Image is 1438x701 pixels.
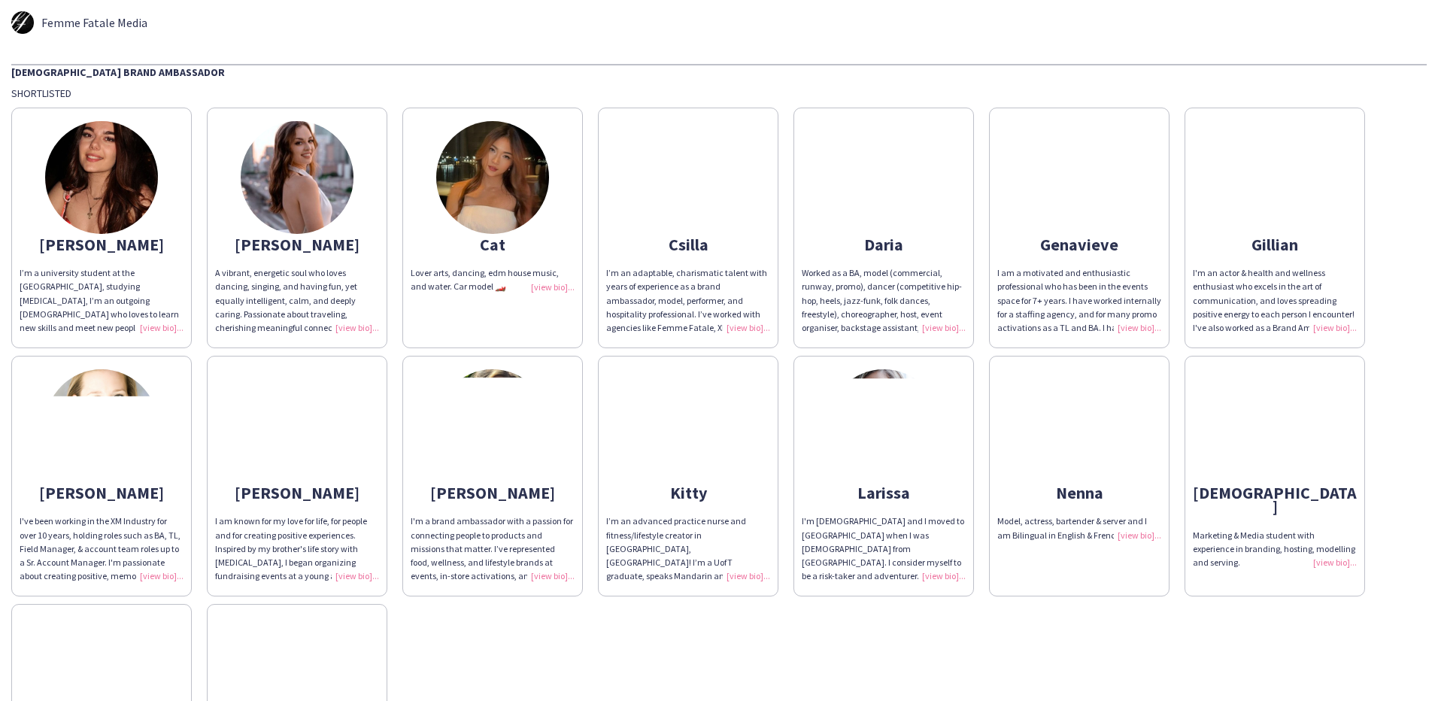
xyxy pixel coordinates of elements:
[215,266,379,335] div: A vibrant, energetic soul who loves dancing, singing, and having fun, yet equally intelligent, ca...
[802,238,966,251] div: Daria
[1218,121,1331,234] img: thumb-686ed2b01dae5.jpeg
[241,369,353,482] img: thumb-f6beec8e-e8d9-4bb6-8682-68110e3f88d3.jpg
[606,266,770,335] div: I’m an adaptable, charismatic talent with years of experience as a brand ambassador, model, perfo...
[632,121,745,234] img: thumb-526dc572-1bf3-40d4-a38a-5d3a078f091f.jpg
[20,486,184,499] div: [PERSON_NAME]
[411,238,575,251] div: Cat
[997,266,1161,335] div: I am a motivated and enthusiastic professional who has been in the events space for 7+ years. I h...
[241,121,353,234] img: thumb-348f6e32-d259-4156-bd3a-4c7a5a998305.jpg
[215,238,379,251] div: [PERSON_NAME]
[20,238,184,251] div: [PERSON_NAME]
[606,514,770,583] div: I’m an advanced practice nurse and fitness/lifestyle creator in [GEOGRAPHIC_DATA], [GEOGRAPHIC_DA...
[411,514,575,583] div: I'm a brand ambassador with a passion for connecting people to products and missions that matter....
[827,369,940,482] img: thumb-1683910523645e6f7b75289.png
[436,369,549,482] img: thumb-36a41e39-78a5-41e2-8563-b28cc1707c6c.jpg
[1023,121,1136,234] img: thumb-707bfd96-8c97-4d8d-97cd-3f6696379061.jpg
[411,266,575,293] div: Lover arts, dancing, edm house music, and water. Car model 🏎️
[1218,369,1331,482] img: thumb-702aafd1-c09d-4235-8faf-9718a90ceaf4.jpg
[1193,238,1357,251] div: Gillian
[45,369,158,482] img: thumb-0bddb9f4-0717-463c-9bb9-10a485439a99.jpg
[1023,369,1136,482] img: thumb-5de695aece78e.jpg
[802,515,964,690] span: I'm [DEMOGRAPHIC_DATA] and I moved to [GEOGRAPHIC_DATA] when I was [DEMOGRAPHIC_DATA] from [GEOGR...
[45,121,158,234] img: thumb-d65a1967-f3a1-4f5c-9580-5bc572cacd46.jpg
[11,64,1427,79] div: [DEMOGRAPHIC_DATA] Brand Ambassador
[997,238,1161,251] div: Genavieve
[215,514,379,583] div: I am known for my love for life, for people and for creating positive experiences. Inspired by my...
[1193,267,1355,360] span: I'm an actor & health and wellness enthusiast who excels in the art of communication, and loves s...
[20,266,184,335] div: I’m a university student at the [GEOGRAPHIC_DATA], studying [MEDICAL_DATA], I’m an outgoing [DEMO...
[215,486,379,499] div: [PERSON_NAME]
[41,16,147,29] span: Femme Fatale Media
[1193,529,1357,570] div: Marketing & Media student with experience in branding, hosting, modelling and serving.
[802,266,966,335] div: Worked as a BA, model (commercial, runway, promo), dancer (competitive hip-hop, heels, jazz-funk,...
[11,11,34,34] img: thumb-5d261e8036265.jpg
[802,486,966,499] div: Larissa
[411,486,575,499] div: [PERSON_NAME]
[436,121,549,234] img: thumb-1d5e92f9-4f15-4484-a717-e9daa625263f.jpg
[606,486,770,499] div: Kitty
[827,121,940,234] img: thumb-3157f910-9e2d-4c32-8783-603d31bf17dd.jpg
[997,514,1161,542] div: Model, actress, bartender & server and I am Bilingual in English & French!
[632,369,745,482] img: thumb-512d8500-9afd-4d13-be14-c217680cb528.png
[11,86,1427,100] div: Shortlisted
[20,514,184,583] div: I've been working in the XM Industry for over 10 years, holding roles such as BA, TL, Field Manag...
[1193,486,1357,513] div: [DEMOGRAPHIC_DATA]
[606,238,770,251] div: Csilla
[997,486,1161,499] div: Nenna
